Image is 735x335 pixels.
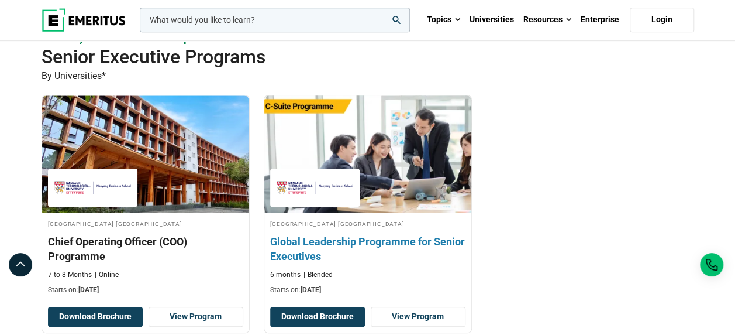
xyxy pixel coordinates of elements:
h4: [GEOGRAPHIC_DATA] [GEOGRAPHIC_DATA] [48,218,243,228]
img: Nanyang Technological University Nanyang Business School [54,175,132,201]
a: View Program [371,307,465,327]
a: Login [630,8,694,32]
img: Nanyang Technological University Nanyang Business School [276,175,354,201]
p: Blended [303,270,333,280]
button: Download Brochure [270,307,365,327]
span: [DATE] [78,286,99,294]
p: 6 months [270,270,301,280]
p: Starts on: [270,285,465,295]
img: Chief Operating Officer (COO) Programme | Online Leadership Course [42,95,249,213]
p: 7 to 8 Months [48,270,92,280]
h3: Chief Operating Officer (COO) Programme [48,234,243,264]
p: Starts on: [48,285,243,295]
p: By Universities* [42,69,694,84]
h3: Global Leadership Programme for Senior Executives [270,234,465,264]
img: Global Leadership Programme for Senior Executives | Online Leadership Course [254,90,481,218]
p: Online [95,270,119,280]
a: Leadership Course by Nanyang Technological University Nanyang Business School - December 24, 2025... [264,95,471,301]
a: View Program [149,307,243,327]
h2: Senior Executive Programs [42,45,629,69]
button: Download Brochure [48,307,143,327]
h4: [GEOGRAPHIC_DATA] [GEOGRAPHIC_DATA] [270,218,465,228]
input: woocommerce-product-search-field-0 [140,8,410,32]
span: [DATE] [301,286,321,294]
a: Leadership Course by Nanyang Technological University Nanyang Business School - September 29, 202... [42,95,249,301]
